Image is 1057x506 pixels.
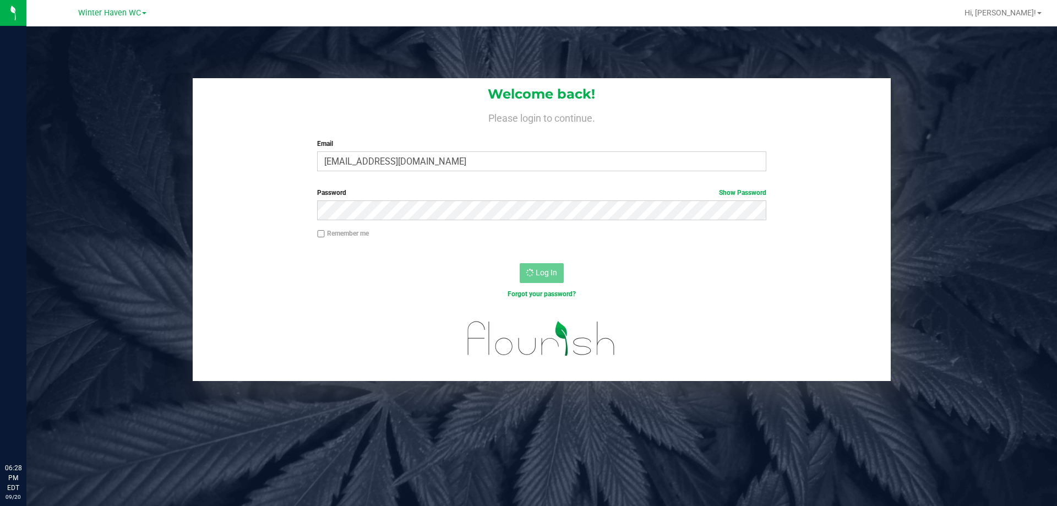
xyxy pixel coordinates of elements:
[965,8,1036,17] span: Hi, [PERSON_NAME]!
[5,463,21,493] p: 06:28 PM EDT
[508,290,576,298] a: Forgot your password?
[536,268,557,277] span: Log In
[719,189,766,197] a: Show Password
[520,263,564,283] button: Log In
[317,139,766,149] label: Email
[5,493,21,501] p: 09/20
[317,228,369,238] label: Remember me
[193,87,891,101] h1: Welcome back!
[317,230,325,238] input: Remember me
[454,311,629,367] img: flourish_logo.svg
[317,189,346,197] span: Password
[193,110,891,123] h4: Please login to continue.
[78,8,141,18] span: Winter Haven WC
